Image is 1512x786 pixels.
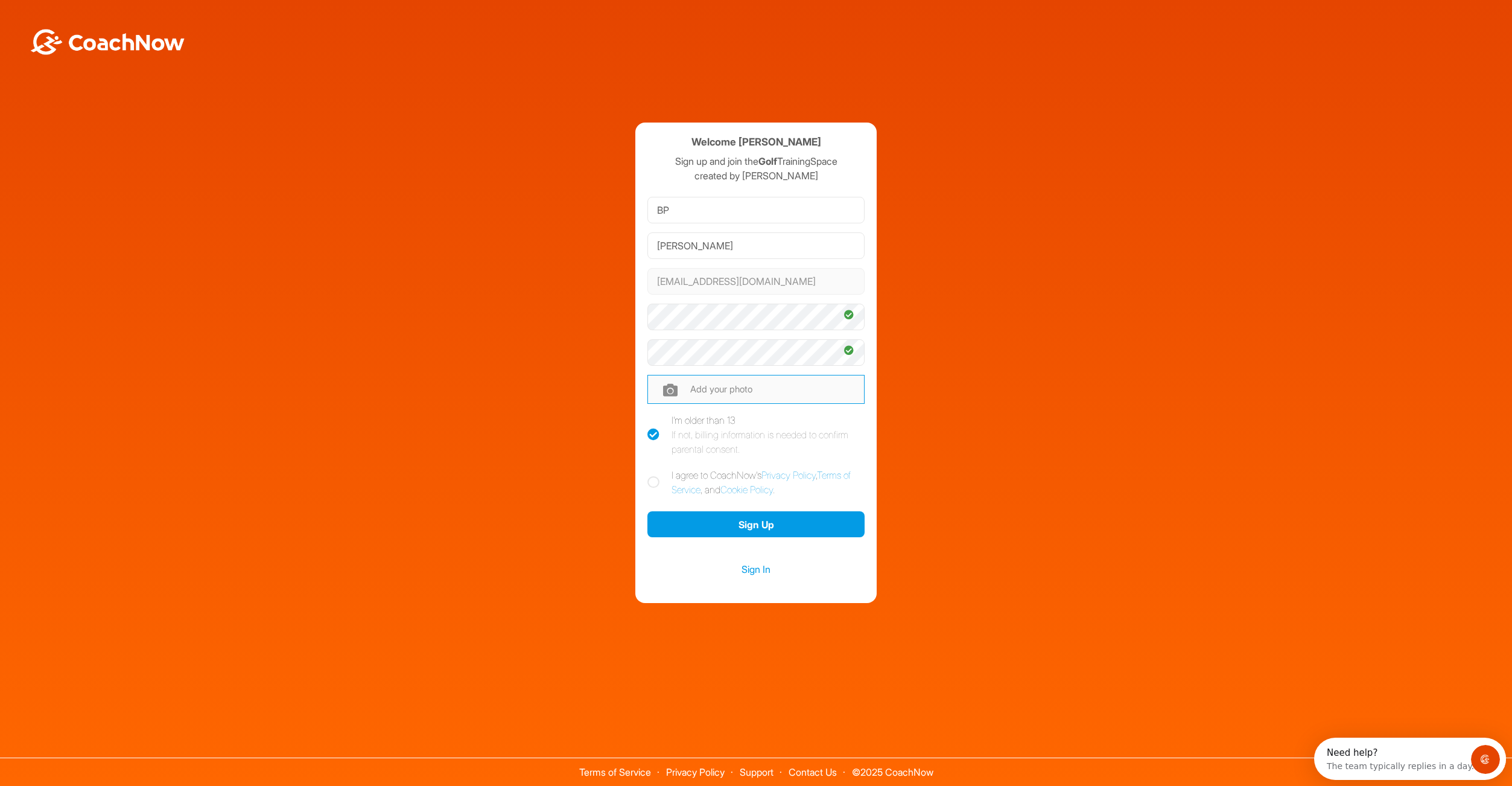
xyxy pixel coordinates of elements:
[846,758,939,777] span: © 2025 CoachNow
[647,468,865,497] label: I agree to CoachNow's , , and .
[647,511,865,537] button: Sign Up
[647,561,865,577] a: Sign In
[666,766,725,778] a: Privacy Policy
[720,484,773,496] a: Cookie Policy
[761,469,816,481] a: Privacy Policy
[647,168,865,183] p: created by [PERSON_NAME]
[647,268,865,295] input: Email
[647,154,865,168] p: Sign up and join the TrainingSpace
[758,155,777,167] strong: Golf
[5,5,195,38] div: Open Intercom Messenger
[740,766,773,778] a: Support
[29,29,186,55] img: BwLJSsUCoWCh5upNqxVrqldRgqLPVwmV24tXu5FoVAoFEpwwqQ3VIfuoInZCoVCoTD4vwADAC3ZFMkVEQFDAAAAAElFTkSuQmCC
[579,766,651,778] a: Terms of Service
[672,427,865,456] div: If not, billing information is needed to confirm parental consent.
[13,10,160,20] div: Need help?
[789,766,837,778] a: Contact Us
[672,413,865,456] div: I'm older than 13
[647,197,865,223] input: First Name
[1314,738,1506,780] iframe: Intercom live chat discovery launcher
[647,232,865,259] input: Last Name
[13,20,160,33] div: The team typically replies in a day.
[1471,745,1500,774] iframe: Intercom live chat
[691,135,821,150] h4: Welcome [PERSON_NAME]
